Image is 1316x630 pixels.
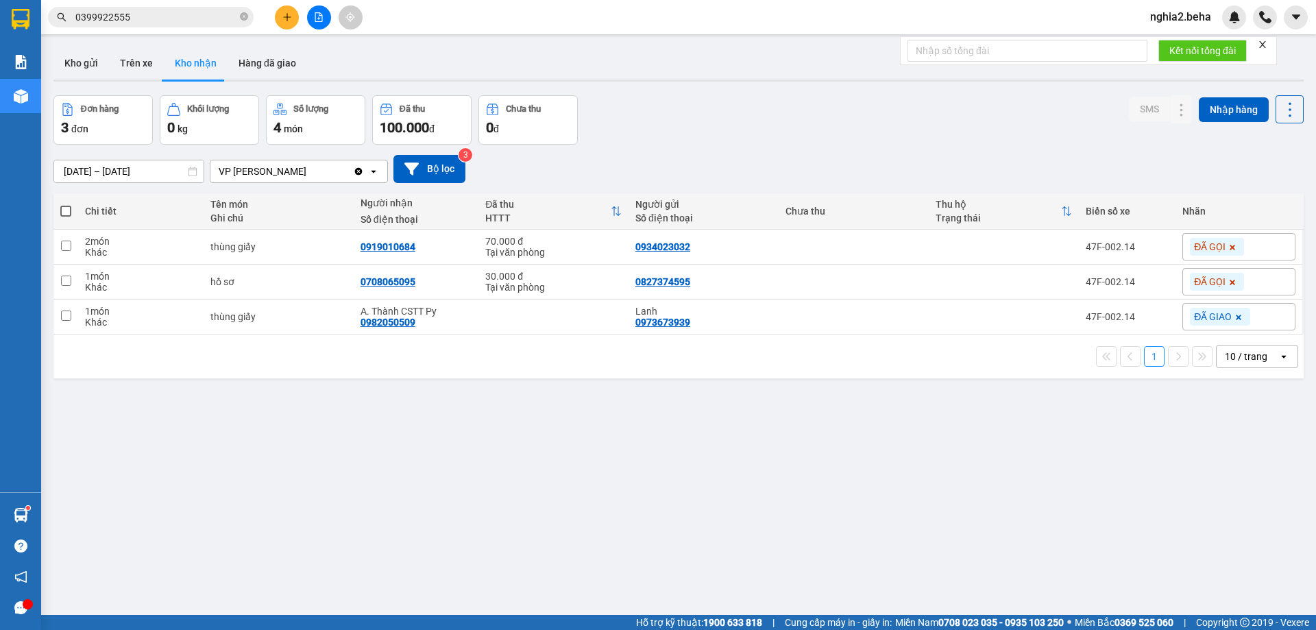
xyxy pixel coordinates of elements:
[1284,5,1308,29] button: caret-down
[1225,350,1267,363] div: 10 / trang
[85,271,196,282] div: 1 món
[1240,618,1250,627] span: copyright
[26,506,30,510] sup: 1
[635,213,772,223] div: Số điện thoại
[75,10,237,25] input: Tìm tên, số ĐT hoặc mã đơn
[293,104,328,114] div: Số lượng
[54,160,204,182] input: Select a date range.
[1184,615,1186,630] span: |
[1144,346,1165,367] button: 1
[1158,40,1247,62] button: Kết nối tổng đài
[1086,241,1169,252] div: 47F-002.14
[240,11,248,24] span: close-circle
[1139,8,1222,25] span: nghia2.beha
[12,9,29,29] img: logo-vxr
[210,199,347,210] div: Tên món
[785,206,922,217] div: Chưa thu
[459,148,472,162] sup: 3
[929,193,1079,230] th: Toggle SortBy
[85,317,196,328] div: Khác
[61,119,69,136] span: 3
[1169,43,1236,58] span: Kết nối tổng đài
[14,55,28,69] img: solution-icon
[14,540,27,553] span: question-circle
[772,615,775,630] span: |
[361,317,415,328] div: 0982050509
[361,241,415,252] div: 0919010684
[1259,11,1271,23] img: phone-icon
[1194,241,1226,253] span: ĐÃ GỌI
[1199,97,1269,122] button: Nhập hàng
[1182,206,1295,217] div: Nhãn
[361,214,472,225] div: Số điện thoại
[81,104,119,114] div: Đơn hàng
[938,617,1064,628] strong: 0708 023 035 - 0935 103 250
[14,508,28,522] img: warehouse-icon
[160,95,259,145] button: Khối lượng0kg
[1258,40,1267,49] span: close
[266,95,365,145] button: Số lượng4món
[936,213,1061,223] div: Trạng thái
[485,199,611,210] div: Đã thu
[275,5,299,29] button: plus
[1194,311,1232,323] span: ĐÃ GIAO
[485,282,622,293] div: Tại văn phòng
[85,282,196,293] div: Khác
[1290,11,1302,23] span: caret-down
[400,104,425,114] div: Đã thu
[187,104,229,114] div: Khối lượng
[345,12,355,22] span: aim
[506,104,541,114] div: Chưa thu
[429,123,435,134] span: đ
[635,241,690,252] div: 0934023032
[210,311,347,322] div: thùng giấy
[635,306,772,317] div: Lanh
[53,47,109,80] button: Kho gửi
[219,165,306,178] div: VP [PERSON_NAME]
[478,193,629,230] th: Toggle SortBy
[14,570,27,583] span: notification
[178,123,188,134] span: kg
[85,306,196,317] div: 1 món
[493,123,499,134] span: đ
[936,199,1061,210] div: Thu hộ
[368,166,379,177] svg: open
[1067,620,1071,625] span: ⚪️
[1075,615,1173,630] span: Miền Bắc
[167,119,175,136] span: 0
[53,95,153,145] button: Đơn hàng3đơn
[485,247,622,258] div: Tại văn phòng
[210,213,347,223] div: Ghi chú
[1086,276,1169,287] div: 47F-002.14
[164,47,228,80] button: Kho nhận
[895,615,1064,630] span: Miền Nam
[307,5,331,29] button: file-add
[240,12,248,21] span: close-circle
[635,276,690,287] div: 0827374595
[109,47,164,80] button: Trên xe
[485,271,622,282] div: 30.000 đ
[1129,97,1170,121] button: SMS
[1278,351,1289,362] svg: open
[353,166,364,177] svg: Clear value
[703,617,762,628] strong: 1900 633 818
[1086,206,1169,217] div: Biển số xe
[636,615,762,630] span: Hỗ trợ kỹ thuật:
[1194,276,1226,288] span: ĐÃ GỌI
[282,12,292,22] span: plus
[485,236,622,247] div: 70.000 đ
[85,206,196,217] div: Chi tiết
[339,5,363,29] button: aim
[907,40,1147,62] input: Nhập số tổng đài
[14,601,27,614] span: message
[380,119,429,136] span: 100.000
[486,119,493,136] span: 0
[85,236,196,247] div: 2 món
[14,89,28,104] img: warehouse-icon
[210,241,347,252] div: thùng giấy
[361,197,472,208] div: Người nhận
[284,123,303,134] span: món
[1114,617,1173,628] strong: 0369 525 060
[308,165,309,178] input: Selected VP PHÚ YÊN.
[273,119,281,136] span: 4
